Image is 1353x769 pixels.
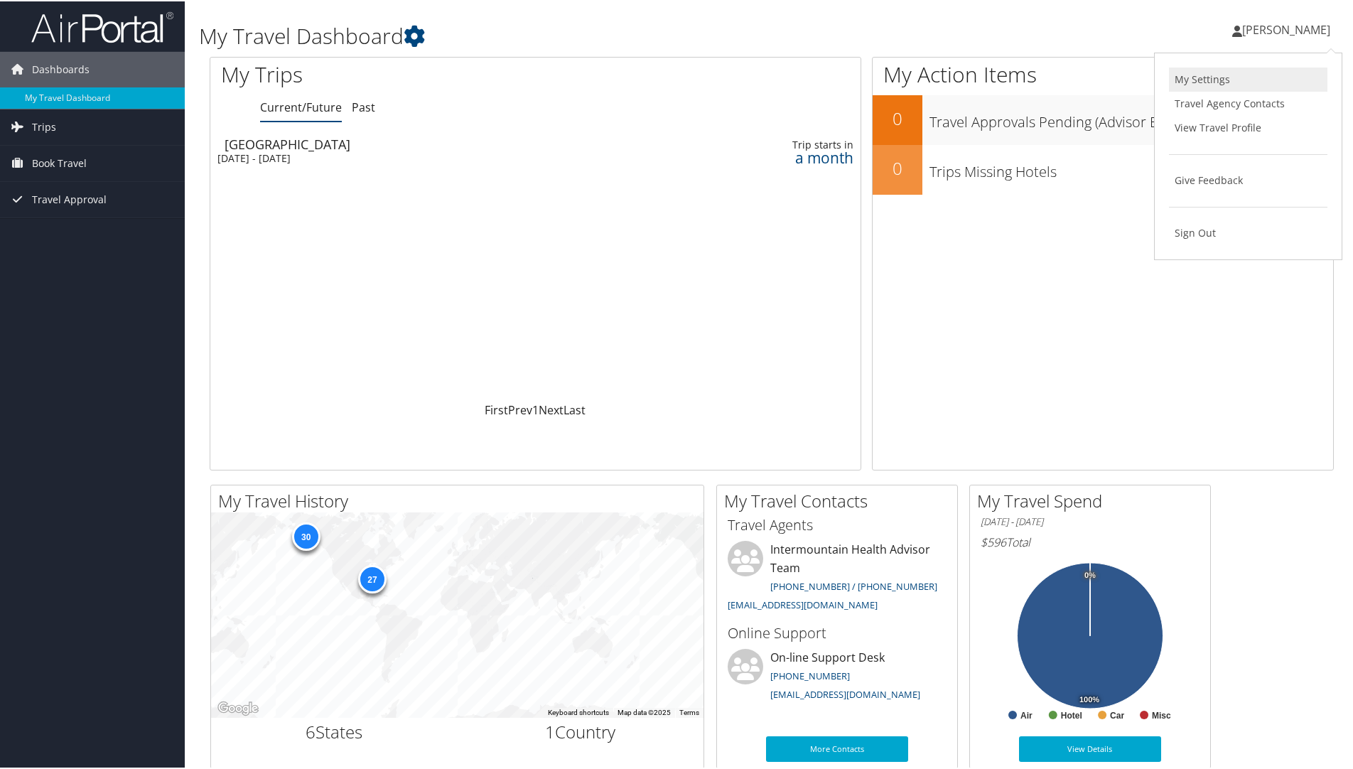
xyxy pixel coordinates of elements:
text: Car [1110,709,1124,719]
a: More Contacts [766,735,908,760]
h2: Country [468,719,694,743]
span: 1 [545,719,555,742]
a: 0Travel Approvals Pending (Advisor Booked) [873,94,1333,144]
span: Travel Approval [32,181,107,216]
h6: [DATE] - [DATE] [981,514,1200,527]
a: My Settings [1169,66,1327,90]
span: Dashboards [32,50,90,86]
div: [DATE] - [DATE] [217,151,625,163]
a: Sign Out [1169,220,1327,244]
h1: My Trips [221,58,579,88]
a: [PHONE_NUMBER] / [PHONE_NUMBER] [770,579,937,591]
text: Hotel [1061,709,1082,719]
h3: Travel Approvals Pending (Advisor Booked) [929,104,1333,131]
li: On-line Support Desk [721,647,954,706]
a: Give Feedback [1169,167,1327,191]
h2: My Travel History [218,488,704,512]
h2: 0 [873,155,922,179]
tspan: 100% [1079,694,1099,703]
a: [PERSON_NAME] [1232,7,1344,50]
a: 0Trips Missing Hotels [873,144,1333,193]
span: [PERSON_NAME] [1242,21,1330,36]
a: 1 [532,401,539,416]
h2: My Travel Spend [977,488,1210,512]
div: a month [710,150,853,163]
h1: My Travel Dashboard [199,20,963,50]
button: Keyboard shortcuts [548,706,609,716]
span: 6 [306,719,316,742]
a: Terms (opens in new tab) [679,707,699,715]
tspan: 0% [1084,570,1096,579]
a: [EMAIL_ADDRESS][DOMAIN_NAME] [770,687,920,699]
li: Intermountain Health Advisor Team [721,539,954,615]
h6: Total [981,533,1200,549]
a: Open this area in Google Maps (opens a new window) [215,698,262,716]
a: View Travel Profile [1169,114,1327,139]
h3: Online Support [728,622,947,642]
span: Trips [32,108,56,144]
a: Last [564,401,586,416]
h2: 0 [873,105,922,129]
a: Prev [508,401,532,416]
text: Air [1020,709,1033,719]
a: First [485,401,508,416]
h1: My Action Items [873,58,1333,88]
span: $596 [981,533,1006,549]
div: 27 [357,564,386,592]
h3: Travel Agents [728,514,947,534]
span: Map data ©2025 [618,707,671,715]
a: Current/Future [260,98,342,114]
a: [EMAIL_ADDRESS][DOMAIN_NAME] [728,597,878,610]
a: View Details [1019,735,1161,760]
img: Google [215,698,262,716]
h2: My Travel Contacts [724,488,957,512]
a: Past [352,98,375,114]
div: 30 [291,521,320,549]
a: Next [539,401,564,416]
img: airportal-logo.png [31,9,173,43]
h2: States [222,719,447,743]
a: Travel Agency Contacts [1169,90,1327,114]
span: Book Travel [32,144,87,180]
div: [GEOGRAPHIC_DATA] [225,136,632,149]
a: [PHONE_NUMBER] [770,668,850,681]
div: Trip starts in [710,137,853,150]
h3: Trips Missing Hotels [929,154,1333,181]
text: Misc [1152,709,1171,719]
